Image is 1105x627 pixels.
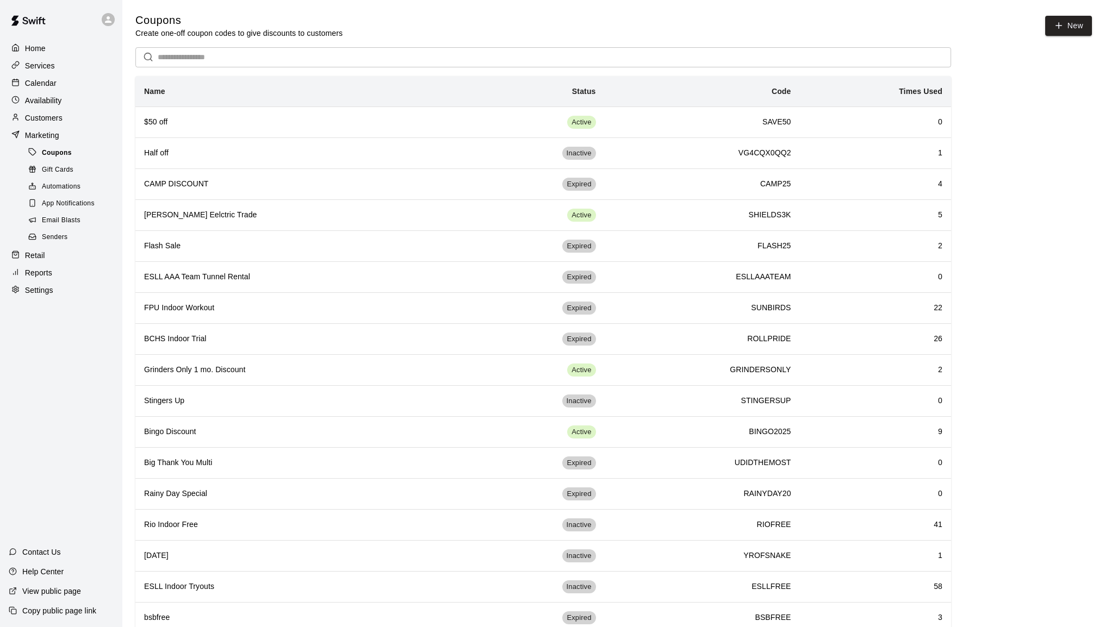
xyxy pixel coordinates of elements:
h5: Coupons [135,13,343,28]
h6: 9 [809,426,942,438]
h6: Flash Sale [144,240,451,252]
b: Status [572,87,596,96]
a: Reports [9,265,114,281]
p: Availability [25,95,62,106]
p: Marketing [25,130,59,141]
span: Expired [562,179,595,190]
a: Retail [9,247,114,264]
h6: Stingers Up [144,395,451,407]
h6: CAMP DISCOUNT [144,178,451,190]
h6: Grinders Only 1 mo. Discount [144,364,451,376]
h6: SAVE50 [613,116,791,128]
span: Expired [562,241,595,252]
p: Retail [25,250,45,261]
div: Email Blasts [26,213,118,228]
button: New [1045,16,1092,36]
span: Email Blasts [42,215,80,226]
span: Inactive [562,520,596,530]
span: Gift Cards [42,165,73,175]
span: Active [567,117,595,128]
h6: 41 [809,519,942,531]
div: Automations [26,179,118,195]
h6: [PERSON_NAME] Eelctric Trade [144,209,451,221]
span: Senders [42,232,68,243]
a: Email Blasts [26,212,122,229]
h6: 5 [809,209,942,221]
span: Expired [562,489,595,499]
p: Reports [25,267,52,278]
h6: YROFSNAKE [613,550,791,562]
h6: FLASH25 [613,240,791,252]
h6: SHIELDS3K [613,209,791,221]
div: Marketing [9,127,114,143]
h6: 0 [809,457,942,469]
div: Senders [26,230,118,245]
p: Home [25,43,46,54]
h6: ESLL Indoor Tryouts [144,581,451,593]
h6: Big Thank You Multi [144,457,451,469]
h6: ESLL AAA Team Tunnel Rental [144,271,451,283]
p: Help Center [22,566,64,577]
h6: 0 [809,116,942,128]
h6: FPU Indoor Workout [144,302,451,314]
h6: 0 [809,488,942,500]
h6: $50 off [144,116,451,128]
div: Coupons [26,146,118,161]
p: View public page [22,586,81,597]
h6: Rainy Day Special [144,488,451,500]
h6: 22 [809,302,942,314]
h6: ROLLPRIDE [613,333,791,345]
span: App Notifications [42,198,95,209]
h6: BCHS Indoor Trial [144,333,451,345]
h6: 1 [809,147,942,159]
h6: 26 [809,333,942,345]
h6: Bingo Discount [144,426,451,438]
h6: bsbfree [144,612,451,624]
a: Home [9,40,114,57]
span: Automations [42,181,80,192]
h6: Rio Indoor Free [144,519,451,531]
span: Expired [562,613,595,623]
div: Calendar [9,75,114,91]
span: Active [567,427,595,437]
b: Times Used [899,87,942,96]
b: Code [772,87,791,96]
a: Settings [9,282,114,298]
div: Customers [9,110,114,126]
span: Inactive [562,396,596,406]
a: Senders [26,229,122,246]
a: App Notifications [26,196,122,212]
h6: 58 [809,581,942,593]
h6: 0 [809,271,942,283]
b: Name [144,87,165,96]
h6: SUNBIRDS [613,302,791,314]
h6: 3 [809,612,942,624]
h6: STINGERSUP [613,395,791,407]
span: Expired [562,272,595,283]
a: Gift Cards [26,161,122,178]
h6: RAINYDAY20 [613,488,791,500]
h6: RIOFREE [613,519,791,531]
h6: 0 [809,395,942,407]
span: Active [567,365,595,375]
p: Services [25,60,55,71]
h6: CAMP25 [613,178,791,190]
p: Copy public page link [22,605,96,616]
a: Automations [26,179,122,196]
a: Coupons [26,145,122,161]
h6: Half off [144,147,451,159]
span: Expired [562,334,595,344]
a: Availability [9,92,114,109]
h6: VG4CQX0QQ2 [613,147,791,159]
h6: [DATE] [144,550,451,562]
span: Inactive [562,551,596,561]
p: Create one-off coupon codes to give discounts to customers [135,28,343,39]
h6: 2 [809,364,942,376]
a: Services [9,58,114,74]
